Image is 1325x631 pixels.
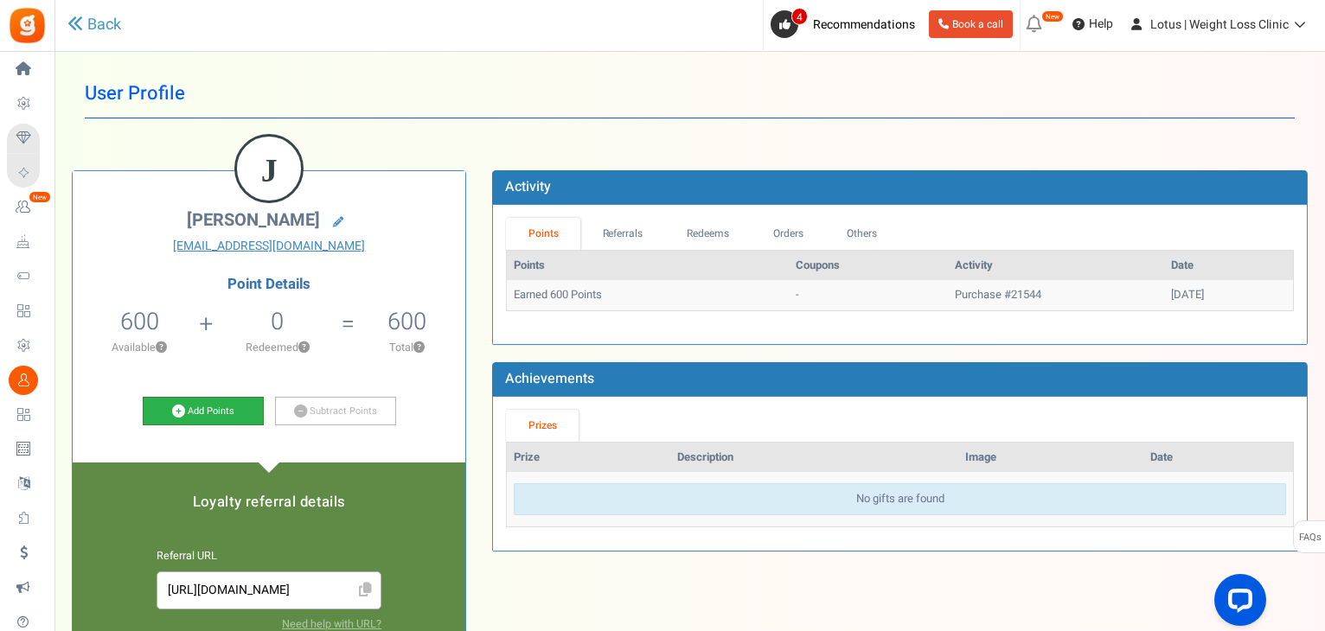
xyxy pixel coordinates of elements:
[73,277,465,292] h4: Point Details
[1143,443,1293,473] th: Date
[86,238,452,255] a: [EMAIL_ADDRESS][DOMAIN_NAME]
[1164,251,1293,281] th: Date
[1066,10,1120,38] a: Help
[29,191,51,203] em: New
[958,443,1143,473] th: Image
[771,10,922,38] a: 4 Recommendations
[351,576,379,606] span: Click to Copy
[507,251,788,281] th: Points
[8,6,47,45] img: Gratisfaction
[948,280,1164,310] td: Purchase #21544
[506,410,579,442] a: Prizes
[507,280,788,310] td: Earned 600 Points
[120,304,159,339] span: 600
[665,218,752,250] a: Redeems
[505,176,551,197] b: Activity
[929,10,1013,38] a: Book a call
[214,340,339,355] p: Redeemed
[791,8,808,25] span: 4
[506,218,580,250] a: Points
[505,368,594,389] b: Achievements
[751,218,825,250] a: Orders
[1298,521,1322,554] span: FAQs
[789,280,949,310] td: -
[237,137,301,204] figcaption: J
[789,251,949,281] th: Coupons
[1171,287,1286,303] div: [DATE]
[670,443,958,473] th: Description
[157,551,381,563] h6: Referral URL
[90,494,448,510] h5: Loyalty referral details
[580,218,665,250] a: Referrals
[1085,16,1113,33] span: Help
[156,342,167,354] button: ?
[514,483,1286,515] div: No gifts are found
[143,397,264,426] a: Add Points
[387,309,426,335] h5: 600
[298,342,310,354] button: ?
[357,340,457,355] p: Total
[81,340,197,355] p: Available
[187,207,320,233] span: [PERSON_NAME]
[507,443,670,473] th: Prize
[413,342,425,354] button: ?
[1150,16,1289,34] span: Lotus | Weight Loss Clinic
[275,397,396,426] a: Subtract Points
[813,16,915,34] span: Recommendations
[825,218,899,250] a: Others
[85,69,1295,118] h1: User Profile
[1041,10,1064,22] em: New
[271,309,284,335] h5: 0
[7,193,47,222] a: New
[948,251,1164,281] th: Activity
